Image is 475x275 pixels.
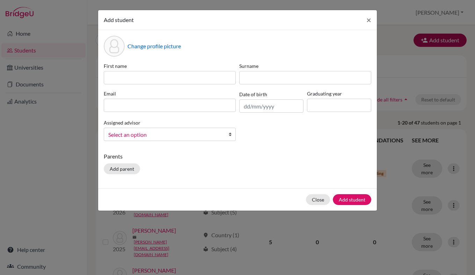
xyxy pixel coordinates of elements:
label: Date of birth [239,91,267,98]
span: × [366,15,371,25]
label: Graduating year [307,90,371,97]
span: Select an option [108,130,222,139]
label: Email [104,90,236,97]
p: Parents [104,152,371,161]
span: Add student [104,16,134,23]
label: First name [104,62,236,70]
label: Assigned advisor [104,119,140,126]
button: Close [361,10,377,30]
input: dd/mm/yyyy [239,99,304,113]
div: Profile picture [104,36,125,57]
button: Add student [333,194,371,205]
button: Add parent [104,163,140,174]
label: Surname [239,62,371,70]
button: Close [306,194,330,205]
